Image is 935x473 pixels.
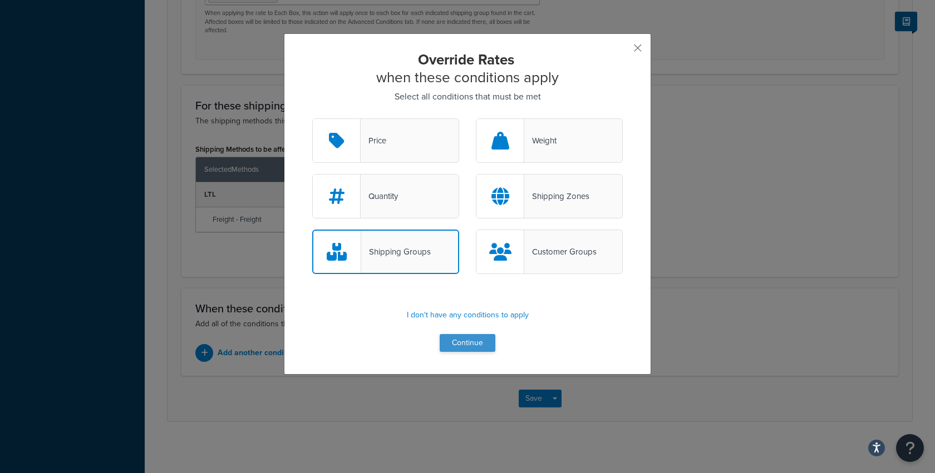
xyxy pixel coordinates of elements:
[524,244,597,260] div: Customer Groups
[312,307,623,323] p: I don't have any conditions to apply
[361,133,386,148] div: Price
[361,188,398,204] div: Quantity
[524,188,589,204] div: Shipping Zones
[312,89,623,104] p: Select all conditions that must be met
[440,334,495,352] button: Continue
[312,51,623,86] h2: when these conditions apply
[418,49,514,70] strong: Override Rates
[524,133,557,148] div: Weight
[361,244,431,260] div: Shipping Groups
